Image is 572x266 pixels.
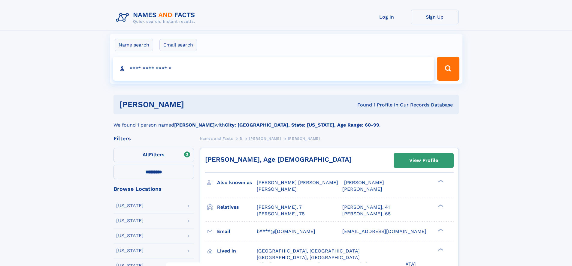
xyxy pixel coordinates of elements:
[240,135,242,142] a: B
[288,136,320,141] span: [PERSON_NAME]
[437,179,444,183] div: ❯
[344,180,384,185] span: [PERSON_NAME]
[342,204,390,211] a: [PERSON_NAME], 41
[257,204,304,211] a: [PERSON_NAME], 71
[249,135,281,142] a: [PERSON_NAME]
[437,204,444,208] div: ❯
[217,226,257,237] h3: Email
[159,39,197,51] label: Email search
[217,246,257,256] h3: Lived in
[113,57,434,81] input: search input
[217,178,257,188] h3: Also known as
[257,255,360,260] span: [GEOGRAPHIC_DATA], [GEOGRAPHIC_DATA]
[342,186,382,192] span: [PERSON_NAME]
[394,153,453,168] a: View Profile
[342,211,391,217] a: [PERSON_NAME], 65
[257,180,338,185] span: [PERSON_NAME] [PERSON_NAME]
[116,248,144,253] div: [US_STATE]
[437,228,444,232] div: ❯
[437,247,444,251] div: ❯
[174,122,215,128] b: [PERSON_NAME]
[115,39,153,51] label: Name search
[200,135,233,142] a: Names and Facts
[116,218,144,223] div: [US_STATE]
[217,202,257,212] h3: Relatives
[409,154,438,167] div: View Profile
[257,248,360,254] span: [GEOGRAPHIC_DATA], [GEOGRAPHIC_DATA]
[116,233,144,238] div: [US_STATE]
[225,122,379,128] b: City: [GEOGRAPHIC_DATA], State: [US_STATE], Age Range: 60-99
[143,152,149,157] span: All
[113,136,194,141] div: Filters
[249,136,281,141] span: [PERSON_NAME]
[411,10,459,24] a: Sign Up
[113,114,459,129] div: We found 1 person named with .
[240,136,242,141] span: B
[257,211,305,217] a: [PERSON_NAME], 78
[437,57,459,81] button: Search Button
[113,148,194,162] label: Filters
[363,10,411,24] a: Log In
[113,186,194,192] div: Browse Locations
[271,102,453,108] div: Found 1 Profile In Our Records Database
[257,186,297,192] span: [PERSON_NAME]
[342,229,426,234] span: [EMAIL_ADDRESS][DOMAIN_NAME]
[113,10,200,26] img: Logo Names and Facts
[116,203,144,208] div: [US_STATE]
[120,101,271,108] h1: [PERSON_NAME]
[205,156,352,163] a: [PERSON_NAME], Age [DEMOGRAPHIC_DATA]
